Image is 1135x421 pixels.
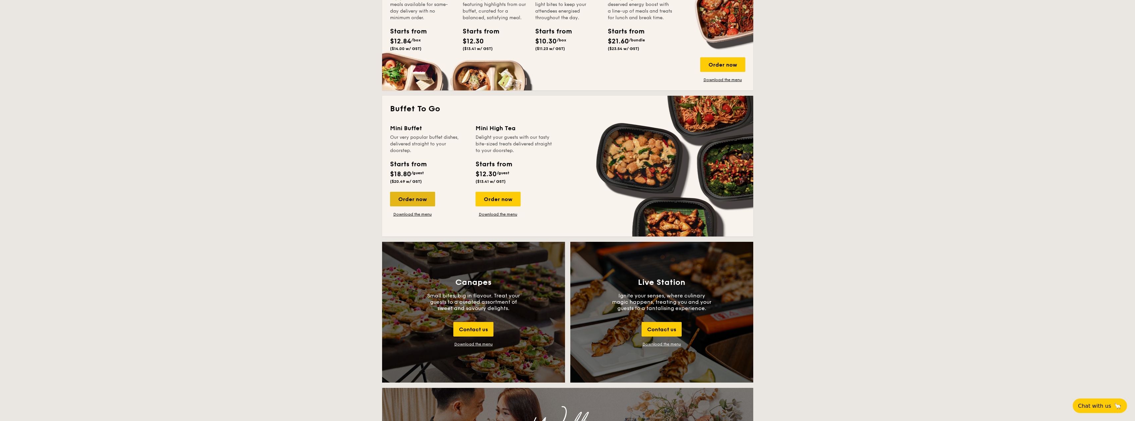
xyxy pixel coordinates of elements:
span: ($13.41 w/ GST) [476,179,506,184]
a: Download the menu [476,212,521,217]
div: Download the menu [454,342,493,346]
span: Chat with us [1078,403,1111,409]
span: /bundle [629,38,645,42]
div: Delight your guests with our tasty bite-sized treats delivered straight to your doorstep. [476,134,553,154]
h3: Live Station [638,278,685,287]
span: ($20.49 w/ GST) [390,179,422,184]
div: Contact us [642,322,682,337]
div: Starts from [608,26,638,36]
div: Mini High Tea [476,124,553,133]
span: $12.84 [390,37,411,45]
p: Ignite your senses, where culinary magic happens, treating you and your guests to a tantalising e... [612,292,711,311]
span: ($11.23 w/ GST) [535,46,565,51]
span: $10.30 [535,37,557,45]
div: Contact us [453,322,493,337]
span: $12.30 [476,170,497,178]
div: Starts from [476,159,512,169]
div: Order now [390,192,435,206]
span: $18.80 [390,170,411,178]
button: Chat with us🦙 [1073,398,1127,413]
h3: Canapes [455,278,491,287]
h2: Buffet To Go [390,104,745,114]
div: Mini Buffet [390,124,468,133]
div: Starts from [390,26,420,36]
span: ($14.00 w/ GST) [390,46,422,51]
span: /guest [497,171,509,175]
div: Order now [476,192,521,206]
span: /guest [411,171,424,175]
span: $12.30 [463,37,484,45]
div: Starts from [463,26,492,36]
span: /box [411,38,421,42]
div: Our very popular buffet dishes, delivered straight to your doorstep. [390,134,468,154]
span: $21.60 [608,37,629,45]
div: Starts from [390,159,426,169]
a: Download the menu [700,77,745,82]
div: Starts from [535,26,565,36]
span: ($23.54 w/ GST) [608,46,639,51]
span: /box [557,38,566,42]
a: Download the menu [390,212,435,217]
span: 🦙 [1114,402,1122,410]
p: Small bites, big in flavour. Treat your guests to a curated assortment of sweet and savoury delig... [424,292,523,311]
a: Download the menu [643,342,681,346]
span: ($13.41 w/ GST) [463,46,493,51]
div: Order now [700,57,745,72]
